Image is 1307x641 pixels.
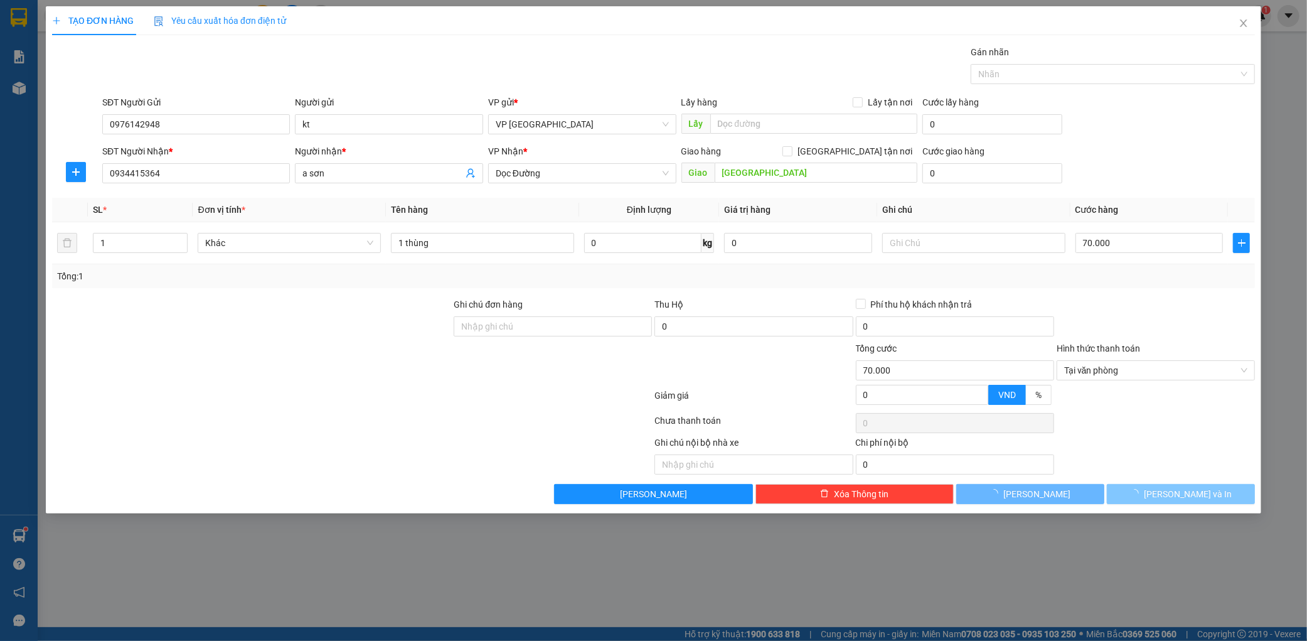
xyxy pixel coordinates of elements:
[154,16,286,26] span: Yêu cầu xuất hóa đơn điện tử
[496,164,669,183] span: Dọc Đường
[57,269,504,283] div: Tổng: 1
[454,316,652,337] input: Ghi chú đơn hàng
[1233,233,1250,253] button: plus
[66,162,86,182] button: plus
[52,16,61,25] span: plus
[877,198,1070,222] th: Ghi chú
[882,233,1065,253] input: Ghi Chú
[681,97,718,107] span: Lấy hàng
[205,234,373,252] span: Khác
[724,205,771,215] span: Giá trị hàng
[1057,343,1140,353] label: Hình thức thanh toán
[990,489,1003,498] span: loading
[1064,361,1247,380] span: Tại văn phòng
[1003,487,1070,501] span: [PERSON_NAME]
[627,205,671,215] span: Định lượng
[102,95,291,109] div: SĐT Người Gửi
[922,146,984,156] label: Cước giao hàng
[1144,487,1232,501] span: [PERSON_NAME] và In
[654,389,855,411] div: Giảm giá
[496,115,669,134] span: VP Mỹ Đình
[554,484,752,504] button: [PERSON_NAME]
[820,489,829,499] span: delete
[681,114,710,134] span: Lấy
[67,167,85,177] span: plus
[724,233,872,253] input: 0
[295,144,483,158] div: Người nhận
[620,487,687,501] span: [PERSON_NAME]
[102,144,291,158] div: SĐT Người Nhận
[1035,390,1042,400] span: %
[6,75,146,93] li: [PERSON_NAME]
[1107,484,1255,504] button: [PERSON_NAME] và In
[834,487,888,501] span: Xóa Thông tin
[792,144,917,158] span: [GEOGRAPHIC_DATA] tận nơi
[998,390,1016,400] span: VND
[866,298,978,311] span: Phí thu hộ khách nhận trả
[295,95,483,109] div: Người gửi
[856,436,1054,455] div: Chi phí nội bộ
[154,16,164,26] img: icon
[654,436,853,455] div: Ghi chú nội bộ nhà xe
[6,93,146,110] li: In ngày: 17:49 13/09
[1239,18,1249,28] span: close
[654,455,853,475] input: Nhập ghi chú
[922,114,1062,134] input: Cước lấy hàng
[466,168,476,178] span: user-add
[856,343,897,353] span: Tổng cước
[198,205,245,215] span: Đơn vị tính
[710,114,917,134] input: Dọc đường
[1075,205,1119,215] span: Cước hàng
[93,205,103,215] span: SL
[391,233,574,253] input: VD: Bàn, Ghế
[1226,6,1261,41] button: Close
[715,163,917,183] input: Dọc đường
[654,299,683,310] span: Thu Hộ
[922,97,979,107] label: Cước lấy hàng
[454,299,523,310] label: Ghi chú đơn hàng
[956,484,1104,504] button: [PERSON_NAME]
[1234,238,1249,248] span: plus
[755,484,954,504] button: deleteXóa Thông tin
[391,205,428,215] span: Tên hàng
[57,233,77,253] button: delete
[52,16,134,26] span: TẠO ĐƠN HÀNG
[702,233,714,253] span: kg
[863,95,917,109] span: Lấy tận nơi
[681,146,722,156] span: Giao hàng
[488,146,523,156] span: VP Nhận
[681,163,715,183] span: Giao
[654,414,855,436] div: Chưa thanh toán
[922,163,1062,183] input: Cước giao hàng
[971,47,1009,57] label: Gán nhãn
[1130,489,1144,498] span: loading
[488,95,676,109] div: VP gửi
